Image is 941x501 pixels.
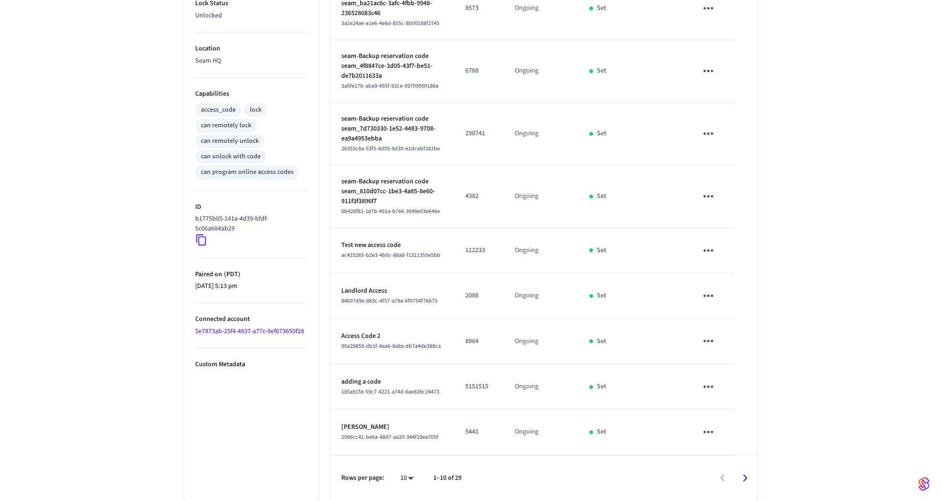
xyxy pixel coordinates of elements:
p: Custom Metadata [195,360,307,370]
p: seam-Backup reservation code seam_7d730330-1e52-4483-9708-ea9a4953ebba [341,114,443,144]
p: 6788 [465,66,492,76]
button: Go to next page [734,467,756,489]
p: ID [195,202,307,212]
p: [DATE] 5:13 pm [195,281,307,291]
p: 8964 [465,337,492,346]
p: Set [597,246,606,255]
p: Landlord Access [341,286,443,296]
p: adding a code [341,377,443,387]
span: 2066cc41-be6a-48d7-aa20-344f19ea705f [341,433,438,441]
p: 1–10 of 29 [433,473,462,483]
span: 90a29859-db1f-4aa6-8a8a-db7a4de388ca [341,342,441,350]
p: 112233 [465,246,492,255]
p: Set [597,337,606,346]
div: can remotely lock [201,121,251,131]
p: 298741 [465,129,492,139]
span: 6b428f81-1e7b-491a-b7e6-3049e03e646e [341,207,440,215]
span: 3a5fe17b-aba9-455f-82ce-99709000186a [341,82,438,90]
p: Capabilities [195,89,307,99]
p: 5151515 [465,382,492,392]
div: can remotely unlock [201,136,259,146]
p: Set [597,129,606,139]
div: lock [250,105,262,115]
p: Unlocked [195,11,307,21]
p: Location [195,44,307,54]
p: [PERSON_NAME] [341,422,443,432]
p: 8573 [465,3,492,13]
p: seam-Backup reservation code seam_810d07cc-1be3-4a85-8e60-911f3f3896f7 [341,177,443,206]
span: 185a91fd-59c7-4221-a74d-6ae826c24473 [341,388,439,396]
p: Seam HQ [195,56,307,66]
p: Set [597,66,606,76]
a: 5e7873ab-25f4-4837-a77c-9ef673650f28 [195,327,304,336]
p: Set [597,3,606,13]
p: Rows per page: [341,473,384,483]
p: Set [597,191,606,201]
td: Ongoing [504,410,578,455]
td: Ongoing [504,103,578,165]
span: 26353c8a-53f5-4d05-9d30-e1dcebf282be [341,145,440,153]
td: Ongoing [504,40,578,103]
span: 3a2e24ae-e1e6-4e6d-855c-8b00188f2745 [341,19,439,27]
p: 5441 [465,427,492,437]
img: SeamLogoGradient.69752ec5.svg [918,476,930,492]
span: ( PDT ) [222,270,240,279]
p: 2088 [465,291,492,301]
span: ac425265-b2e3-4b0c-88a8-f1311355e5bb [341,251,440,259]
td: Ongoing [504,228,578,273]
td: Ongoing [504,364,578,410]
td: Ongoing [504,319,578,364]
p: Set [597,382,606,392]
p: Connected account [195,314,307,324]
p: Test new access code [341,240,443,250]
div: can unlock with code [201,152,261,162]
p: Set [597,427,606,437]
td: Ongoing [504,165,578,228]
div: access_code [201,105,236,115]
td: Ongoing [504,273,578,319]
p: Access Code 2 [341,331,443,341]
p: b1775b05-141a-4d39-bfdf-5c06a684ab29 [195,214,304,234]
div: can program online access codes [201,167,294,177]
span: 84607d9e-863c-4f57-a79a-6f0754f76b75 [341,297,437,305]
div: 10 [396,471,418,485]
p: 4382 [465,191,492,201]
p: seam-Backup reservation code seam_4f8847ce-3d05-43f7-be51-de7b2011633a [341,51,443,81]
p: Paired on [195,270,307,279]
p: Set [597,291,606,301]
